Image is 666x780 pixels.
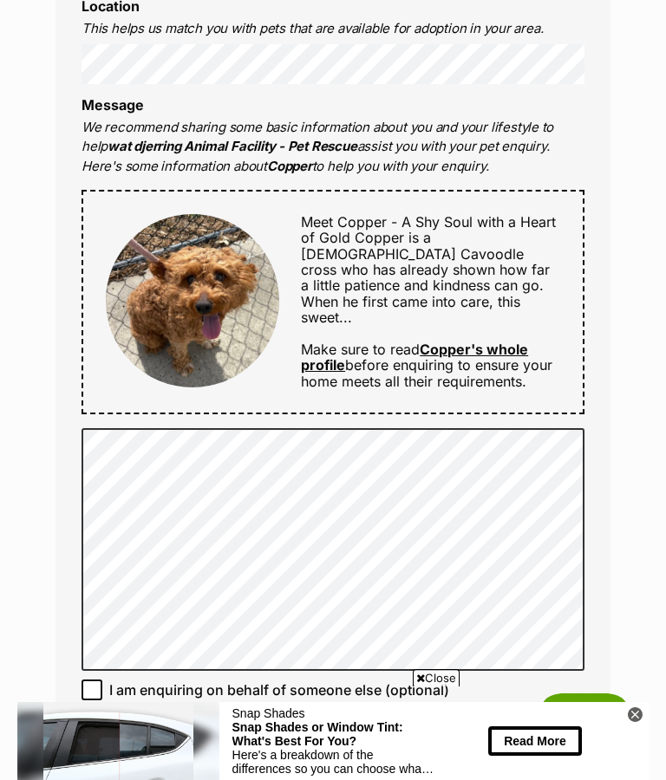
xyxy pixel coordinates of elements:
[82,118,584,177] p: We recommend sharing some basic information about you and your lifestyle to help assist you with ...
[82,96,144,114] label: Message
[106,214,279,387] img: Copper
[301,213,556,246] span: Meet Copper - A Shy Soul with a Heart of Gold
[471,24,565,53] button: Read More
[301,229,550,326] span: Copper is a [DEMOGRAPHIC_DATA] Cavoodle cross who has already shown how far a little patience and...
[82,19,584,39] p: This helps us match you with pets that are available for adoption in your area.
[177,169,245,202] button: Learn More
[17,693,649,771] iframe: Advertisement
[301,341,528,374] a: Copper's whole profile
[108,138,356,154] strong: wat djerring Animal Facility - Pet Rescue
[16,155,167,164] div: Global Inst...
[279,214,561,390] div: Make sure to read before enquiring to ensure your home meets all their requirements.
[16,164,167,177] div: Make It Your Moment
[267,158,312,174] strong: Copper
[215,46,417,74] div: Here's a breakdown of the differences so you can choose what fits your family's needs.
[539,693,631,745] iframe: Help Scout Beacon - Open
[16,177,167,198] div: Take your skills to the big stage with a Master of Sports Business or Analytics at the [GEOGRAPHI...
[109,679,449,700] span: I am enquiring on behalf of someone else (optional)
[413,669,460,686] span: Close
[215,18,417,46] div: Snap Shades or Window Tint: What's Best For You?
[215,4,417,18] div: Snap Shades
